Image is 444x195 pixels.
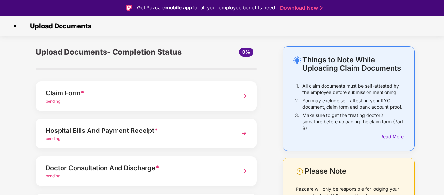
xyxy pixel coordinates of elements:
[23,22,95,30] span: Upload Documents
[137,4,275,12] div: Get Pazcare for all your employee benefits need
[46,163,230,173] div: Doctor Consultation And Discharge
[238,128,250,139] img: svg+xml;base64,PHN2ZyBpZD0iTmV4dCIgeG1sbnM9Imh0dHA6Ly93d3cudzMub3JnLzIwMDAvc3ZnIiB3aWR0aD0iMzYiIG...
[296,168,304,175] img: svg+xml;base64,PHN2ZyBpZD0iV2FybmluZ18tXzI0eDI0IiBkYXRhLW5hbWU9Ildhcm5pbmcgLSAyNHgyNCIgeG1sbnM9Im...
[305,167,403,175] div: Please Note
[238,165,250,177] img: svg+xml;base64,PHN2ZyBpZD0iTmV4dCIgeG1sbnM9Imh0dHA6Ly93d3cudzMub3JnLzIwMDAvc3ZnIiB3aWR0aD0iMzYiIG...
[36,46,183,58] div: Upload Documents- Completion Status
[46,88,230,98] div: Claim Form
[280,5,321,11] a: Download Now
[295,112,299,132] p: 3.
[10,21,20,31] img: svg+xml;base64,PHN2ZyBpZD0iQ3Jvc3MtMzJ4MzIiIHhtbG5zPSJodHRwOi8vd3d3LnczLm9yZy8yMDAwL3N2ZyIgd2lkdG...
[302,97,403,110] p: You may exclude self-attesting your KYC document, claim form and bank account proof.
[295,97,299,110] p: 2.
[46,174,60,178] span: pending
[126,5,132,11] img: Logo
[165,5,192,11] strong: mobile app
[46,136,60,141] span: pending
[242,49,250,55] span: 0%
[380,133,403,140] div: Read More
[302,112,403,132] p: Make sure to get the treating doctor’s signature before uploading the claim form (Part B)
[296,83,299,96] p: 1.
[320,5,323,11] img: Stroke
[302,55,403,72] div: Things to Note While Uploading Claim Documents
[46,125,230,136] div: Hospital Bills And Payment Receipt
[302,83,403,96] p: All claim documents must be self-attested by the employee before submission mentioning
[238,90,250,102] img: svg+xml;base64,PHN2ZyBpZD0iTmV4dCIgeG1sbnM9Imh0dHA6Ly93d3cudzMub3JnLzIwMDAvc3ZnIiB3aWR0aD0iMzYiIG...
[46,99,60,104] span: pending
[293,56,301,64] img: svg+xml;base64,PHN2ZyB4bWxucz0iaHR0cDovL3d3dy53My5vcmcvMjAwMC9zdmciIHdpZHRoPSIyNC4wOTMiIGhlaWdodD...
